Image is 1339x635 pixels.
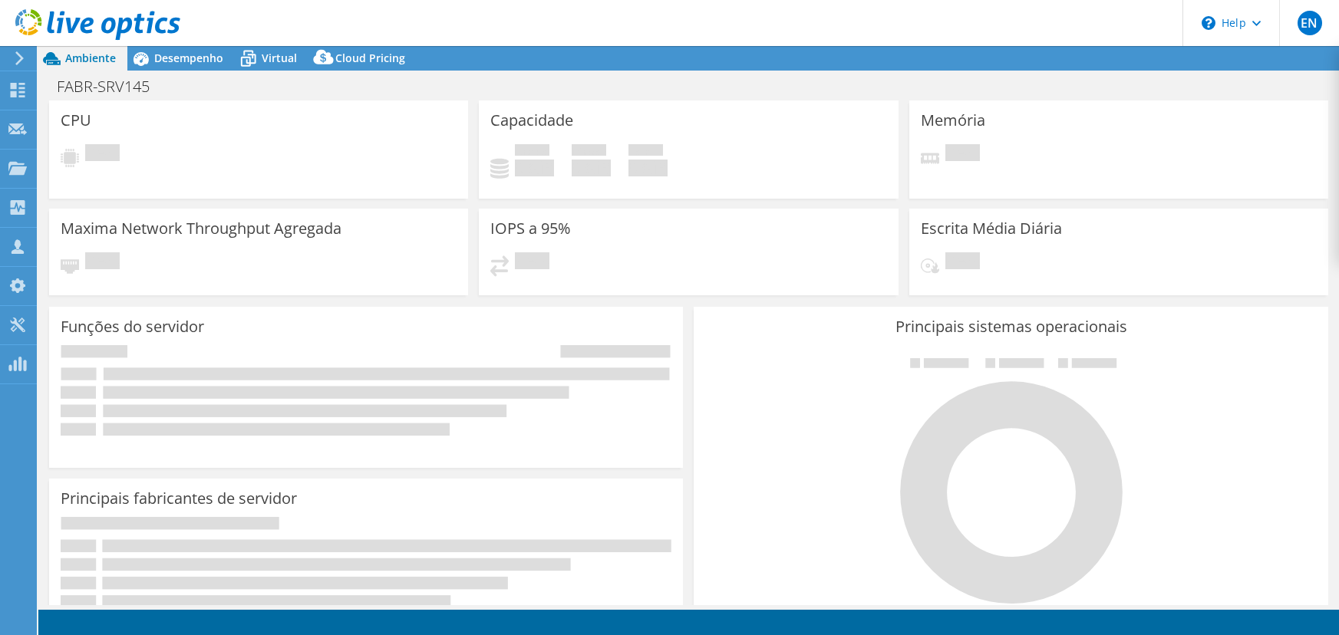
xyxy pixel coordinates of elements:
span: Pendente [945,252,980,273]
h3: Escrita Média Diária [921,220,1062,237]
span: Pendente [945,144,980,165]
svg: \n [1202,16,1215,30]
span: Desempenho [154,51,223,65]
span: Ambiente [65,51,116,65]
h4: 0 GiB [572,160,611,176]
h3: CPU [61,112,91,129]
h3: Maxima Network Throughput Agregada [61,220,341,237]
span: Total [628,144,663,160]
span: Pendente [515,252,549,273]
span: EN [1298,11,1322,35]
span: Cloud Pricing [335,51,405,65]
h3: Principais sistemas operacionais [705,318,1316,335]
h3: IOPS a 95% [490,220,571,237]
h3: Memória [921,112,985,129]
h1: FABR-SRV145 [50,78,173,95]
span: Pendente [85,144,120,165]
h4: 0 GiB [515,160,554,176]
h4: 0 GiB [628,160,668,176]
h3: Capacidade [490,112,573,129]
h3: Funções do servidor [61,318,204,335]
h3: Principais fabricantes de servidor [61,490,297,507]
span: Disponível [572,144,606,160]
span: Usado [515,144,549,160]
span: Pendente [85,252,120,273]
span: Virtual [262,51,297,65]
